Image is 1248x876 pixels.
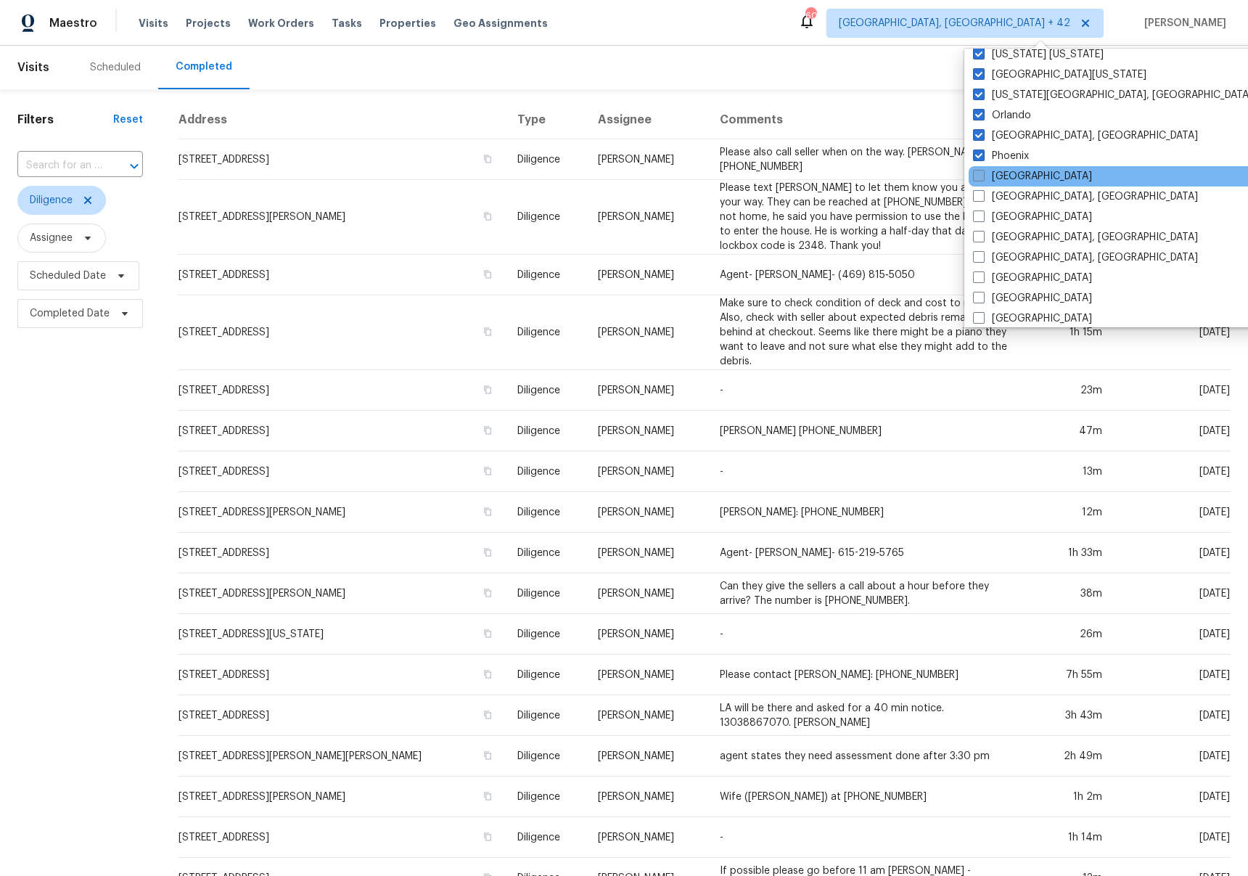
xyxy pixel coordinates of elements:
[586,817,707,858] td: [PERSON_NAME]
[1114,736,1231,777] td: [DATE]
[506,492,586,533] td: Diligence
[186,16,231,30] span: Projects
[506,295,586,370] td: Diligence
[506,255,586,295] td: Diligence
[481,830,494,843] button: Copy Address
[973,108,1031,123] label: Orlando
[973,210,1092,224] label: [GEOGRAPHIC_DATA]
[178,101,506,139] th: Address
[708,180,1024,255] td: Please text [PERSON_NAME] to let them know you are on your way. They can be reached at [PHONE_NUM...
[708,451,1024,492] td: -
[178,777,506,817] td: [STREET_ADDRESS][PERSON_NAME]
[506,101,586,139] th: Type
[453,16,548,30] span: Geo Assignments
[586,736,707,777] td: [PERSON_NAME]
[481,383,494,396] button: Copy Address
[178,411,506,451] td: [STREET_ADDRESS]
[1138,16,1226,30] span: [PERSON_NAME]
[178,139,506,180] td: [STREET_ADDRESS]
[113,112,143,127] div: Reset
[586,295,707,370] td: [PERSON_NAME]
[708,655,1024,695] td: Please contact [PERSON_NAME]: [PHONE_NUMBER]
[30,193,73,208] span: Diligence
[139,16,168,30] span: Visits
[973,169,1092,184] label: [GEOGRAPHIC_DATA]
[30,306,110,321] span: Completed Date
[708,295,1024,370] td: Make sure to check condition of deck and cost to repair. Also, check with seller about expected d...
[1114,451,1231,492] td: [DATE]
[1024,695,1113,736] td: 3h 43m
[1114,695,1231,736] td: [DATE]
[708,492,1024,533] td: [PERSON_NAME]: [PHONE_NUMBER]
[178,180,506,255] td: [STREET_ADDRESS][PERSON_NAME]
[839,16,1070,30] span: [GEOGRAPHIC_DATA], [GEOGRAPHIC_DATA] + 42
[1114,817,1231,858] td: [DATE]
[973,230,1198,245] label: [GEOGRAPHIC_DATA], [GEOGRAPHIC_DATA]
[1024,370,1113,411] td: 23m
[481,505,494,518] button: Copy Address
[586,411,707,451] td: [PERSON_NAME]
[506,736,586,777] td: Diligence
[178,655,506,695] td: [STREET_ADDRESS]
[506,451,586,492] td: Diligence
[586,101,707,139] th: Assignee
[506,695,586,736] td: Diligence
[586,492,707,533] td: [PERSON_NAME]
[973,291,1092,306] label: [GEOGRAPHIC_DATA]
[1024,614,1113,655] td: 26m
[481,790,494,803] button: Copy Address
[506,573,586,614] td: Diligence
[506,533,586,573] td: Diligence
[481,749,494,762] button: Copy Address
[1114,573,1231,614] td: [DATE]
[17,155,102,177] input: Search for an address...
[506,777,586,817] td: Diligence
[481,546,494,559] button: Copy Address
[481,152,494,165] button: Copy Address
[586,180,707,255] td: [PERSON_NAME]
[973,189,1198,204] label: [GEOGRAPHIC_DATA], [GEOGRAPHIC_DATA]
[17,52,49,83] span: Visits
[708,573,1024,614] td: Can they give the sellers a call about a hour before they arrive? The number is [PHONE_NUMBER].
[481,268,494,281] button: Copy Address
[481,586,494,599] button: Copy Address
[1024,295,1113,370] td: 1h 15m
[481,627,494,640] button: Copy Address
[1024,492,1113,533] td: 12m
[178,295,506,370] td: [STREET_ADDRESS]
[708,736,1024,777] td: agent states they need assessment done after 3:30 pm
[506,614,586,655] td: Diligence
[586,695,707,736] td: [PERSON_NAME]
[973,128,1198,143] label: [GEOGRAPHIC_DATA], [GEOGRAPHIC_DATA]
[586,255,707,295] td: [PERSON_NAME]
[1114,411,1231,451] td: [DATE]
[973,250,1198,265] label: [GEOGRAPHIC_DATA], [GEOGRAPHIC_DATA]
[176,60,232,74] div: Completed
[1114,533,1231,573] td: [DATE]
[49,16,97,30] span: Maestro
[1114,777,1231,817] td: [DATE]
[248,16,314,30] span: Work Orders
[17,112,113,127] h1: Filters
[178,573,506,614] td: [STREET_ADDRESS][PERSON_NAME]
[1114,655,1231,695] td: [DATE]
[708,817,1024,858] td: -
[1114,295,1231,370] td: [DATE]
[586,573,707,614] td: [PERSON_NAME]
[332,18,362,28] span: Tasks
[124,156,144,176] button: Open
[506,655,586,695] td: Diligence
[1024,736,1113,777] td: 2h 49m
[586,777,707,817] td: [PERSON_NAME]
[178,614,506,655] td: [STREET_ADDRESS][US_STATE]
[379,16,436,30] span: Properties
[506,370,586,411] td: Diligence
[708,614,1024,655] td: -
[1024,817,1113,858] td: 1h 14m
[481,424,494,437] button: Copy Address
[1024,451,1113,492] td: 13m
[178,533,506,573] td: [STREET_ADDRESS]
[506,817,586,858] td: Diligence
[178,255,506,295] td: [STREET_ADDRESS]
[506,411,586,451] td: Diligence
